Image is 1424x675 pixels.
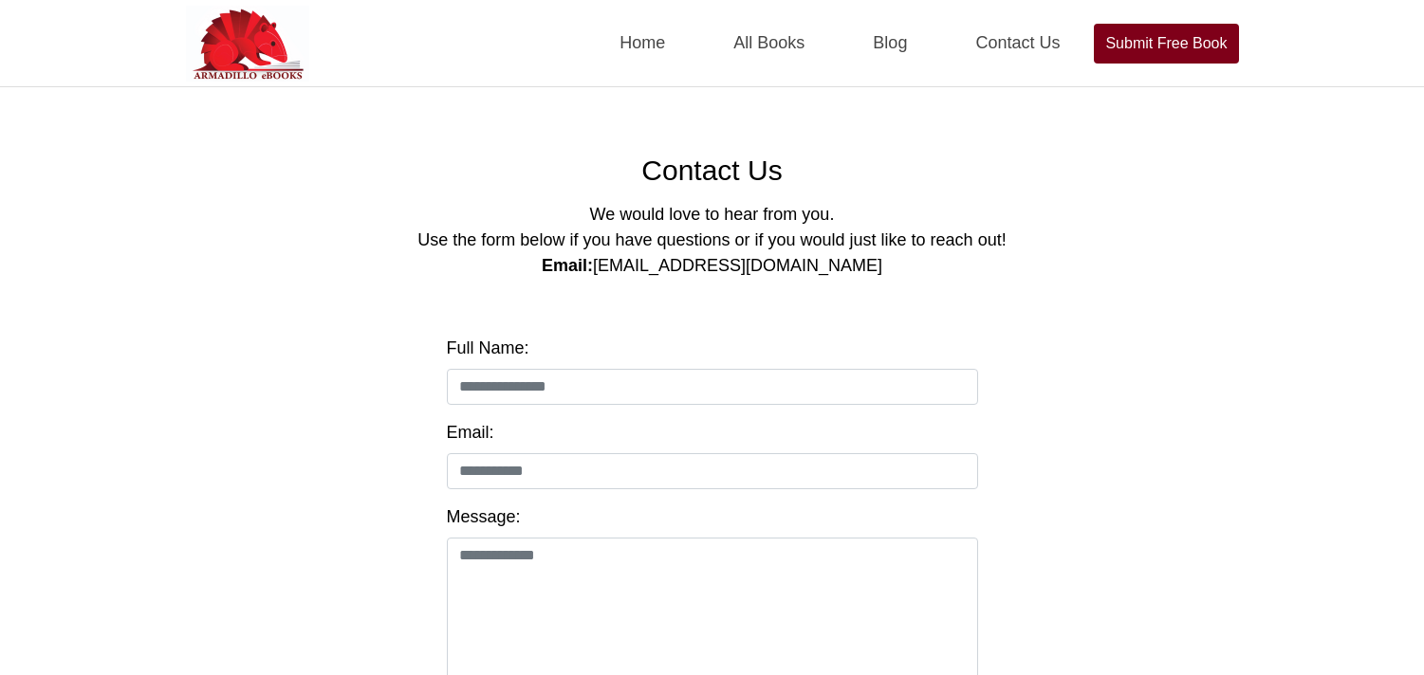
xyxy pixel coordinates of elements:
[1094,24,1238,64] a: Submit Free Book
[447,504,521,530] label: Message:
[641,155,782,186] a: Contact Us
[447,420,494,446] label: Email:
[447,336,529,361] label: Full Name:
[542,256,593,275] strong: Email:
[186,202,1239,279] div: We would love to hear from you. Use the form below if you have questions or if you would just lik...
[186,6,309,82] img: Armadilloebooks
